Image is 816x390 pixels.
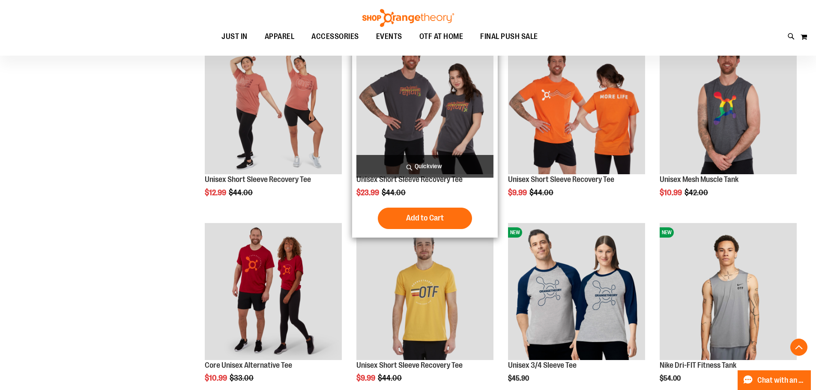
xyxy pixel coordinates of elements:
[213,27,256,47] a: JUST IN
[508,223,645,361] a: Unisex 3/4 Sleeve TeeNEW
[229,188,254,197] span: $44.00
[303,27,368,47] a: ACCESSORIES
[508,223,645,360] img: Unisex 3/4 Sleeve Tee
[221,27,248,46] span: JUST IN
[205,361,292,369] a: Core Unisex Alternative Tee
[684,188,709,197] span: $42.00
[230,374,255,382] span: $33.00
[757,376,806,384] span: Chat with an Expert
[660,37,797,176] a: Product image for Unisex Mesh Muscle Tank
[508,227,522,238] span: NEW
[376,27,402,46] span: EVENTS
[660,227,674,238] span: NEW
[660,188,683,197] span: $10.99
[508,37,645,174] img: Product image for Unisex Short Sleeve Recovery Tee
[205,223,342,360] img: Product image for Core Unisex Alternative Tee
[660,223,797,360] img: Nike Dri-FIT Fitness Tank
[406,213,444,223] span: Add to Cart
[368,27,411,47] a: EVENTS
[508,375,530,382] span: $45.90
[200,33,346,219] div: product
[472,27,547,47] a: FINAL PUSH SALE
[660,375,682,382] span: $54.00
[508,37,645,176] a: Product image for Unisex Short Sleeve Recovery Tee
[529,188,555,197] span: $44.00
[265,27,295,46] span: APPAREL
[356,37,493,176] a: Product image for Unisex Short Sleeve Recovery Tee
[205,37,342,174] img: Product image for Unisex Short Sleeve Recovery Tee
[311,27,359,46] span: ACCESSORIES
[205,175,311,184] a: Unisex Short Sleeve Recovery Tee
[361,9,455,27] img: Shop Orangetheory
[382,188,407,197] span: $44.00
[378,208,472,229] button: Add to Cart
[205,223,342,361] a: Product image for Core Unisex Alternative Tee
[738,370,811,390] button: Chat with an Expert
[205,188,227,197] span: $12.99
[508,361,577,369] a: Unisex 3/4 Sleeve Tee
[504,33,649,219] div: product
[660,175,738,184] a: Unisex Mesh Muscle Tank
[356,155,493,178] a: Quickview
[356,361,463,369] a: Unisex Short Sleeve Recovery Tee
[205,374,228,382] span: $10.99
[256,27,303,46] a: APPAREL
[356,374,377,382] span: $9.99
[356,175,463,184] a: Unisex Short Sleeve Recovery Tee
[356,188,380,197] span: $23.99
[205,37,342,176] a: Product image for Unisex Short Sleeve Recovery Tee
[356,223,493,360] img: Product image for Unisex Short Sleeve Recovery Tee
[411,27,472,47] a: OTF AT HOME
[660,37,797,174] img: Product image for Unisex Mesh Muscle Tank
[356,37,493,174] img: Product image for Unisex Short Sleeve Recovery Tee
[655,33,801,219] div: product
[508,188,528,197] span: $9.99
[356,223,493,361] a: Product image for Unisex Short Sleeve Recovery Tee
[378,374,403,382] span: $44.00
[660,223,797,361] a: Nike Dri-FIT Fitness TankNEW
[480,27,538,46] span: FINAL PUSH SALE
[790,339,807,356] button: Back To Top
[508,175,614,184] a: Unisex Short Sleeve Recovery Tee
[352,33,498,238] div: product
[419,27,463,46] span: OTF AT HOME
[660,361,736,369] a: Nike Dri-FIT Fitness Tank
